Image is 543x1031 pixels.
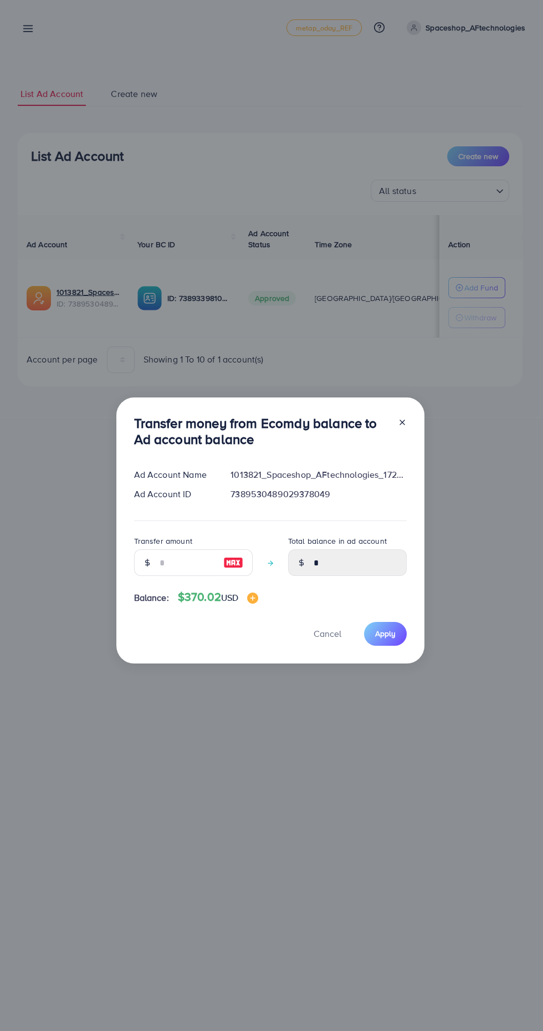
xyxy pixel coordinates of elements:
h4: $370.02 [178,590,259,604]
img: image [247,593,258,604]
label: Transfer amount [134,535,192,547]
span: Cancel [314,627,341,640]
div: 1013821_Spaceshop_AFtechnologies_1720509149843 [222,468,415,481]
img: image [223,556,243,569]
div: 7389530489029378049 [222,488,415,501]
h3: Transfer money from Ecomdy balance to Ad account balance [134,415,389,447]
span: Balance: [134,591,169,604]
button: Apply [364,622,407,646]
span: Apply [375,628,396,639]
label: Total balance in ad account [288,535,387,547]
span: USD [221,591,238,604]
div: Ad Account Name [125,468,222,481]
div: Ad Account ID [125,488,222,501]
button: Cancel [300,622,355,646]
